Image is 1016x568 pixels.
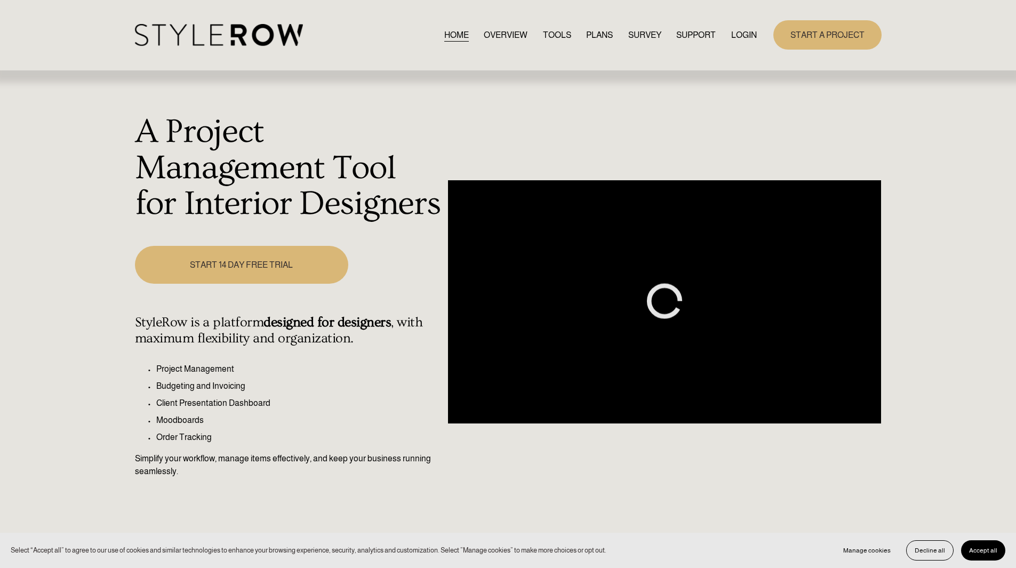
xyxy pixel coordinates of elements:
[676,29,716,42] span: SUPPORT
[135,246,348,284] a: START 14 DAY FREE TRIAL
[135,114,443,222] h1: A Project Management Tool for Interior Designers
[586,28,613,42] a: PLANS
[11,545,606,555] p: Select “Accept all” to agree to our use of cookies and similar technologies to enhance your brows...
[915,547,945,554] span: Decline all
[484,28,527,42] a: OVERVIEW
[773,20,882,50] a: START A PROJECT
[156,414,443,427] p: Moodboards
[969,547,997,554] span: Accept all
[961,540,1005,561] button: Accept all
[731,28,757,42] a: LOGIN
[156,363,443,375] p: Project Management
[156,380,443,393] p: Budgeting and Invoicing
[676,28,716,42] a: folder dropdown
[906,540,954,561] button: Decline all
[135,24,303,46] img: StyleRow
[835,540,899,561] button: Manage cookies
[628,28,661,42] a: SURVEY
[135,315,443,347] h4: StyleRow is a platform , with maximum flexibility and organization.
[444,28,469,42] a: HOME
[135,452,443,478] p: Simplify your workflow, manage items effectively, and keep your business running seamlessly.
[156,397,443,410] p: Client Presentation Dashboard
[843,547,891,554] span: Manage cookies
[543,28,571,42] a: TOOLS
[156,431,443,444] p: Order Tracking
[263,315,391,330] strong: designed for designers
